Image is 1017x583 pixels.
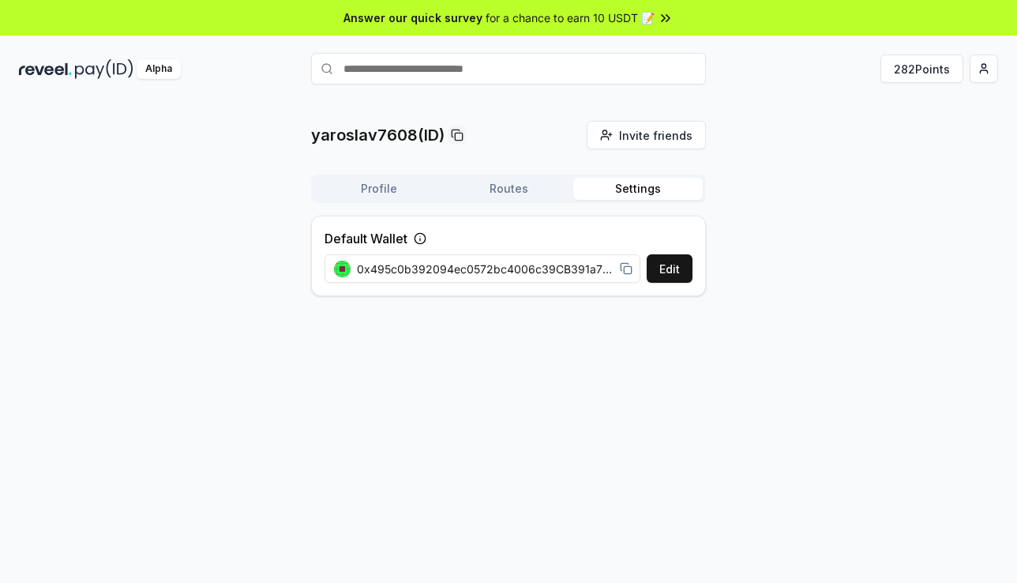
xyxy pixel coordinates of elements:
div: Alpha [137,59,181,79]
button: 282Points [880,55,963,83]
span: Answer our quick survey [343,9,482,26]
img: reveel_dark [19,59,72,79]
button: Edit [647,254,692,283]
span: Invite friends [619,127,692,144]
label: Default Wallet [325,229,407,248]
button: Profile [314,178,444,200]
span: 0x495c0b392094ec0572bc4006c39CB391a7BDbAD0 [357,261,614,277]
button: Invite friends [587,121,706,149]
button: Routes [444,178,573,200]
p: yaroslav7608(ID) [311,124,445,146]
span: for a chance to earn 10 USDT 📝 [486,9,655,26]
button: Settings [573,178,703,200]
img: pay_id [75,59,133,79]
